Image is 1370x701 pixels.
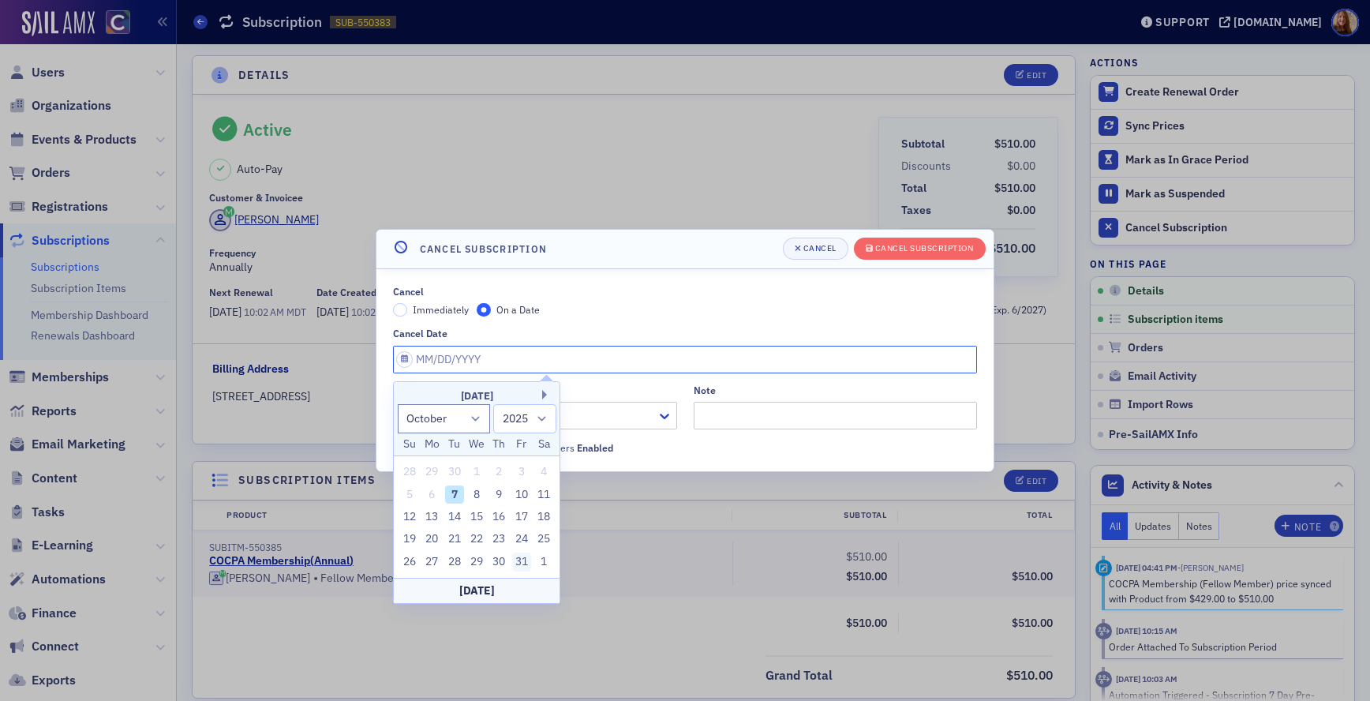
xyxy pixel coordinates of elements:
div: Choose Saturday, October 18th, 2025 [534,508,553,527]
div: Choose Wednesday, October 15th, 2025 [467,508,486,527]
div: Cancel [393,286,424,298]
div: Not available Monday, September 29th, 2025 [422,463,441,482]
div: Choose Tuesday, October 7th, 2025 [445,485,464,504]
div: Choose Friday, October 24th, 2025 [512,530,531,549]
div: Choose Monday, October 27th, 2025 [422,553,441,572]
button: Cancel Subscription [854,238,986,260]
div: Cancel Date [393,328,447,339]
div: Choose Monday, October 13th, 2025 [422,508,441,527]
div: Choose Monday, October 20th, 2025 [422,530,441,549]
div: Not available Saturday, October 4th, 2025 [534,463,553,482]
input: MM/DD/YYYY [393,346,977,373]
div: Choose Tuesday, October 14th, 2025 [445,508,464,527]
div: Choose Sunday, October 26th, 2025 [400,553,419,572]
div: Choose Tuesday, October 28th, 2025 [445,553,464,572]
div: Sa [534,435,553,454]
div: Note [694,384,716,396]
input: On a Date [477,303,491,317]
h4: Cancel Subscription [420,242,547,256]
div: Not available Monday, October 6th, 2025 [422,485,441,504]
div: Choose Friday, October 10th, 2025 [512,485,531,504]
div: Choose Wednesday, October 8th, 2025 [467,485,486,504]
div: Fr [512,435,531,454]
div: Choose Friday, October 17th, 2025 [512,508,531,527]
div: Choose Wednesday, October 22nd, 2025 [467,530,486,549]
div: We [467,435,486,454]
div: Choose Sunday, October 19th, 2025 [400,530,419,549]
div: Tu [445,435,464,454]
div: Not available Friday, October 3rd, 2025 [512,463,531,482]
span: On a Date [496,303,540,316]
div: Choose Thursday, October 16th, 2025 [490,508,509,527]
div: Not available Wednesday, October 1st, 2025 [467,463,486,482]
div: Choose Thursday, October 9th, 2025 [490,485,509,504]
div: Cancel Subscription [875,244,974,253]
span: Enabled [577,441,613,454]
div: Choose Saturday, October 11th, 2025 [534,485,553,504]
div: Not available Sunday, October 5th, 2025 [400,485,419,504]
div: Choose Thursday, October 23rd, 2025 [490,530,509,549]
div: [DATE] [394,578,560,603]
div: Choose Saturday, November 1st, 2025 [534,553,553,572]
input: Immediately [393,303,407,317]
div: Cancel [803,244,837,253]
div: Choose Wednesday, October 29th, 2025 [467,553,486,572]
div: Choose Sunday, October 12th, 2025 [400,508,419,527]
div: Th [490,435,509,454]
div: Mo [422,435,441,454]
div: [DATE] [394,388,560,404]
div: Not available Thursday, October 2nd, 2025 [490,463,509,482]
button: Next Month [542,390,552,399]
div: Not available Sunday, September 28th, 2025 [400,463,419,482]
div: Choose Friday, October 31st, 2025 [512,553,531,572]
div: Choose Thursday, October 30th, 2025 [490,553,509,572]
div: Not available Tuesday, September 30th, 2025 [445,463,464,482]
span: Immediately [413,303,469,316]
div: month 2025-10 [399,461,556,573]
div: Choose Tuesday, October 21st, 2025 [445,530,464,549]
button: Cancel [783,238,848,260]
div: Choose Saturday, October 25th, 2025 [534,530,553,549]
div: Su [400,435,419,454]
